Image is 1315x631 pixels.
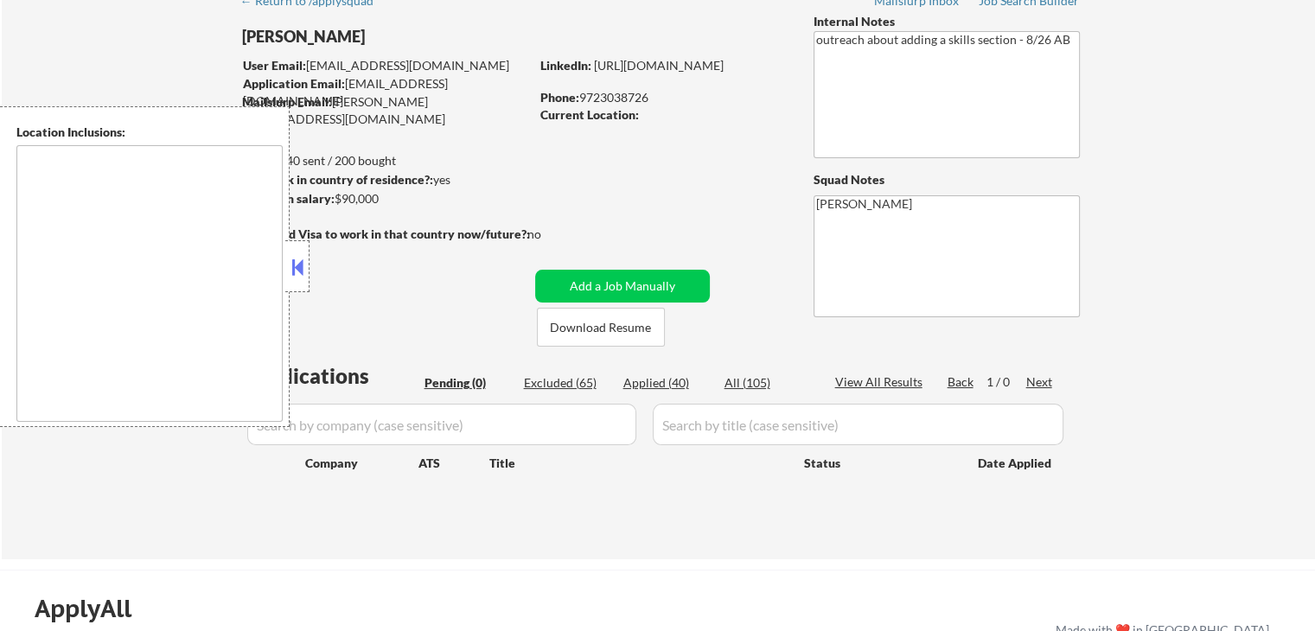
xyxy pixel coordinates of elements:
[241,152,529,169] div: 40 sent / 200 bought
[16,124,283,141] div: Location Inclusions:
[948,373,975,391] div: Back
[243,76,345,91] strong: Application Email:
[804,447,953,478] div: Status
[241,171,524,188] div: yes
[243,75,529,109] div: [EMAIL_ADDRESS][DOMAIN_NAME]
[978,455,1054,472] div: Date Applied
[524,374,610,392] div: Excluded (65)
[540,90,579,105] strong: Phone:
[986,373,1026,391] div: 1 / 0
[814,171,1080,188] div: Squad Notes
[814,13,1080,30] div: Internal Notes
[540,89,785,106] div: 9723038726
[623,374,710,392] div: Applied (40)
[535,270,710,303] button: Add a Job Manually
[725,374,811,392] div: All (105)
[540,107,639,122] strong: Current Location:
[247,404,636,445] input: Search by company (case sensitive)
[241,190,529,207] div: $90,000
[1026,373,1054,391] div: Next
[425,374,511,392] div: Pending (0)
[527,226,577,243] div: no
[418,455,489,472] div: ATS
[241,172,433,187] strong: Can work in country of residence?:
[242,26,597,48] div: [PERSON_NAME]
[35,594,151,623] div: ApplyAll
[537,308,665,347] button: Download Resume
[305,455,418,472] div: Company
[243,58,306,73] strong: User Email:
[489,455,788,472] div: Title
[540,58,591,73] strong: LinkedIn:
[242,93,529,127] div: [PERSON_NAME][EMAIL_ADDRESS][DOMAIN_NAME]
[835,373,928,391] div: View All Results
[242,226,530,241] strong: Will need Visa to work in that country now/future?:
[243,57,529,74] div: [EMAIL_ADDRESS][DOMAIN_NAME]
[653,404,1063,445] input: Search by title (case sensitive)
[242,94,332,109] strong: Mailslurp Email:
[247,366,418,386] div: Applications
[594,58,724,73] a: [URL][DOMAIN_NAME]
